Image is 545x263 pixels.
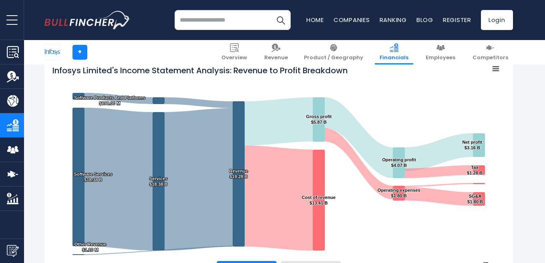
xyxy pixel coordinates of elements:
[421,40,460,64] a: Employees
[52,61,505,261] svg: Infosys Limited's Income Statement Analysis: Revenue to Profit Breakdown
[375,40,413,64] a: Financials
[45,44,60,60] img: INFY logo
[52,65,348,76] tspan: Infosys Limited's Income Statement Analysis: Revenue to Profit Breakdown
[380,54,408,61] span: Financials
[74,172,112,182] text: Software Services $18.38 B
[44,11,131,29] img: bullfincher logo
[334,16,370,24] a: Companies
[149,176,167,187] text: Services $18.38 B
[229,169,248,179] text: Revenue $19.28 B
[299,40,368,64] a: Product / Geography
[221,54,247,61] span: Overview
[259,40,293,64] a: Revenue
[74,95,145,106] text: Software Products And Platforms $898.00 M
[217,40,252,64] a: Overview
[306,114,332,124] text: Gross profit $5.87 B
[443,16,471,24] a: Register
[304,54,363,61] span: Product / Geography
[377,188,420,198] text: Operating expenses $1.80 B
[74,242,106,252] text: Other Revenue $1.10 M
[264,54,288,61] span: Revenue
[473,54,508,61] span: Competitors
[380,16,407,24] a: Ranking
[306,16,324,24] a: Home
[72,45,87,60] a: +
[426,54,455,61] span: Employees
[302,195,336,205] text: Cost of revenue $13.41 B
[468,40,513,64] a: Competitors
[462,140,482,150] text: Net profit $3.16 B
[271,10,291,30] button: Search
[467,165,482,175] text: Tax $1.28 B
[467,194,483,204] text: SG&A $1.80 B
[382,157,416,168] text: Operating profit $4.07 B
[416,16,433,24] a: Blog
[481,10,513,30] a: Login
[44,11,131,29] a: Go to homepage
